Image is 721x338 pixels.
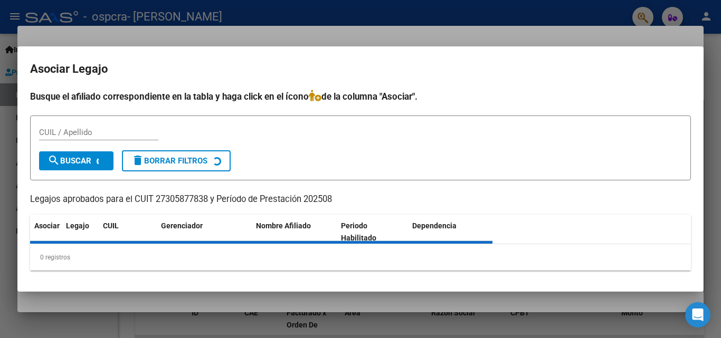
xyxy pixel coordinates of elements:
[48,156,91,166] span: Buscar
[131,156,207,166] span: Borrar Filtros
[161,221,203,230] span: Gerenciador
[66,221,89,230] span: Legajo
[408,215,493,249] datatable-header-cell: Dependencia
[256,221,311,230] span: Nombre Afiliado
[30,90,691,103] h4: Busque el afiliado correspondiente en la tabla y haga click en el ícono de la columna "Asociar".
[157,215,252,249] datatable-header-cell: Gerenciador
[685,302,710,327] div: Open Intercom Messenger
[99,215,157,249] datatable-header-cell: CUIL
[34,221,60,230] span: Asociar
[39,151,113,170] button: Buscar
[341,221,376,242] span: Periodo Habilitado
[30,59,691,79] h2: Asociar Legajo
[337,215,408,249] datatable-header-cell: Periodo Habilitado
[103,221,119,230] span: CUIL
[412,221,457,230] span: Dependencia
[48,154,60,167] mat-icon: search
[252,215,337,249] datatable-header-cell: Nombre Afiliado
[122,150,231,171] button: Borrar Filtros
[30,193,691,206] p: Legajos aprobados para el CUIT 27305877838 y Período de Prestación 202508
[62,215,99,249] datatable-header-cell: Legajo
[131,154,144,167] mat-icon: delete
[30,215,62,249] datatable-header-cell: Asociar
[30,244,691,271] div: 0 registros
